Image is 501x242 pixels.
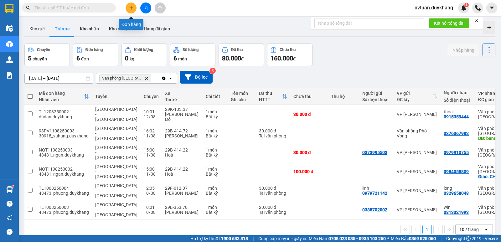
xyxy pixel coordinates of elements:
[6,72,13,79] img: solution-icon
[165,97,199,102] div: Tài xế
[143,6,148,10] span: file-add
[293,112,325,117] div: 30.000 đ
[144,133,159,138] div: 11/08
[190,235,248,242] span: Hỗ trợ kỹ thuật:
[422,225,432,234] button: 1
[444,109,472,114] div: thỏa
[231,91,253,96] div: Tên món
[37,48,50,52] div: Chuyến
[489,5,495,11] span: caret-down
[50,21,75,36] button: Trên xe
[459,226,479,233] div: 10 / trang
[33,56,47,61] span: chuyến
[256,88,290,105] th: Toggle SortBy
[206,186,225,191] div: 1 món
[391,235,436,242] span: Miền Bắc
[28,54,31,62] span: 5
[259,210,287,215] div: Tại văn phòng
[206,167,225,172] div: 1 món
[7,201,13,207] span: question-circle
[486,3,497,13] button: caret-down
[362,186,390,191] div: linh
[39,205,89,210] div: TL1008250003
[441,235,442,242] span: |
[39,210,89,215] div: 48473_phuong.duykhang
[267,44,312,66] button: Chưa thu160.000đ
[139,21,175,36] button: Hàng đã giao
[397,150,437,155] div: VP [PERSON_NAME]
[259,205,287,210] div: 20.000 đ
[444,191,469,196] div: 0329658048
[165,210,199,215] div: [PERSON_NAME]
[447,44,479,56] button: Nhập hàng
[129,6,133,10] span: plus
[397,97,432,102] div: ĐC lấy
[8,45,65,87] b: GỬI : Văn phòng [GEOGRAPHIC_DATA]
[178,56,187,61] span: món
[253,235,254,242] span: |
[444,131,469,136] div: 0376367982
[474,18,479,23] span: close
[158,6,162,10] span: aim
[362,91,390,96] div: Người gửi
[165,133,199,138] div: [PERSON_NAME]
[231,48,243,52] div: Đã thu
[241,56,244,61] span: đ
[397,112,437,117] div: VP [PERSON_NAME]
[221,236,248,241] strong: 1900 633 818
[259,91,282,96] div: Đã thu
[39,191,89,196] div: 48473_phuong.duykhang
[165,91,199,96] div: Xe
[170,44,215,66] button: Số lượng6món
[39,128,89,133] div: 93PV1108250003
[464,3,469,7] sup: 1
[26,6,30,10] span: search
[25,73,93,83] input: Select a date range.
[73,44,118,66] button: Đơn hàng6đơn
[95,94,137,99] div: Tuyến
[444,169,469,174] div: 0984058809
[155,3,166,13] button: aim
[397,188,437,193] div: VP [PERSON_NAME]
[209,68,216,74] sup: 3
[309,235,386,242] span: Miền Nam
[444,205,472,210] div: win
[206,210,225,215] div: Bất kỳ
[444,90,472,95] div: Người nhận
[206,205,225,210] div: 1 món
[39,147,89,152] div: NQT1108250003
[51,7,126,15] b: Duy Khang Limousine
[144,205,159,210] div: 10:01
[35,15,142,23] li: Số 2 [PERSON_NAME], [GEOGRAPHIC_DATA]
[95,183,137,198] span: [GEOGRAPHIC_DATA] - [GEOGRAPHIC_DATA]
[293,150,325,155] div: 30.000 đ
[444,210,469,215] div: 0813321993
[168,76,173,81] svg: open
[95,126,137,141] span: [GEOGRAPHIC_DATA] - [GEOGRAPHIC_DATA]
[362,207,387,212] div: 0385702002
[483,21,495,34] div: Tạo kho hàng mới
[293,169,325,174] div: 100.000 đ
[397,128,437,138] div: Văn phòng Phố Vọng
[444,150,469,155] div: 0979910755
[475,5,481,11] img: phone-icon
[144,114,159,119] div: 12/08
[5,4,13,13] img: logo-vxr
[39,109,89,114] div: TL1208250002
[206,114,225,119] div: Bất kỳ
[397,169,437,174] div: VP [PERSON_NAME]
[271,54,293,62] span: 160.000
[280,48,296,52] div: Chưa thu
[293,94,325,99] div: Chưa thu
[206,128,225,133] div: 1 món
[161,76,166,81] svg: Clear all
[144,191,159,196] div: 10/08
[484,227,489,232] svg: open
[144,128,159,133] div: 16:02
[59,32,117,40] b: Gửi khách hàng
[121,44,167,66] button: Khối lượng0kg
[362,191,387,196] div: 0979721142
[126,3,137,13] button: plus
[465,3,467,7] span: 1
[144,147,159,152] div: 15:00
